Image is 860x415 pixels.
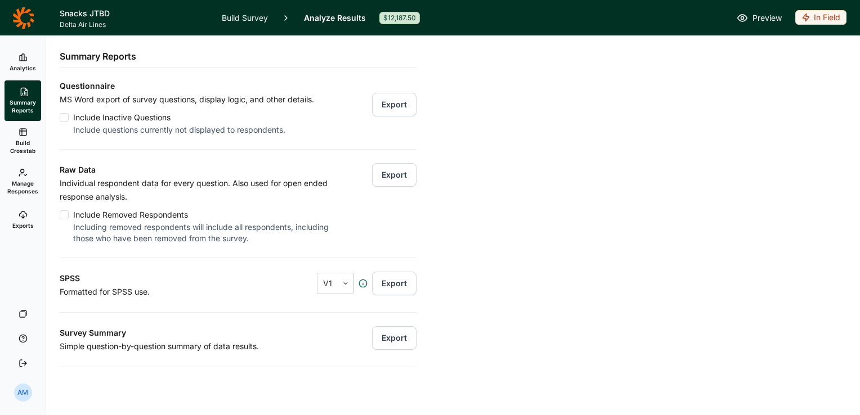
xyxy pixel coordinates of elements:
div: In Field [795,10,846,25]
button: Export [372,272,416,295]
button: Export [372,163,416,187]
div: Including removed respondents will include all respondents, including those who have been removed... [73,222,333,244]
div: Include Inactive Questions [73,111,314,124]
div: Include Removed Respondents [73,208,333,222]
span: Build Crosstab [9,139,37,155]
p: Individual respondent data for every question. Also used for open ended response analysis. [60,177,333,204]
p: Formatted for SPSS use. [60,285,257,299]
span: Delta Air Lines [60,20,208,29]
div: Include questions currently not displayed to respondents. [73,124,314,136]
a: Preview [737,11,782,25]
p: MS Word export of survey questions, display logic, and other details. [60,93,314,106]
span: Exports [12,222,34,229]
p: Simple question-by-question summary of data results. [60,340,347,353]
a: Exports [5,202,41,238]
h3: Questionnaire [60,79,416,93]
h3: Raw Data [60,163,333,177]
button: In Field [795,10,846,26]
div: $12,187.50 [379,12,420,24]
h2: Summary Reports [60,49,136,63]
a: Build Crosstab [5,121,41,161]
span: Summary Reports [9,98,37,114]
a: Analytics [5,44,41,80]
button: Export [372,93,416,116]
h3: Survey Summary [60,326,347,340]
span: Preview [752,11,782,25]
a: Summary Reports [5,80,41,121]
button: Export [372,326,416,350]
span: Analytics [10,64,36,72]
div: AM [14,384,32,402]
h3: SPSS [60,272,257,285]
span: Manage Responses [7,179,38,195]
h1: Snacks JTBD [60,7,208,20]
a: Manage Responses [5,161,41,202]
